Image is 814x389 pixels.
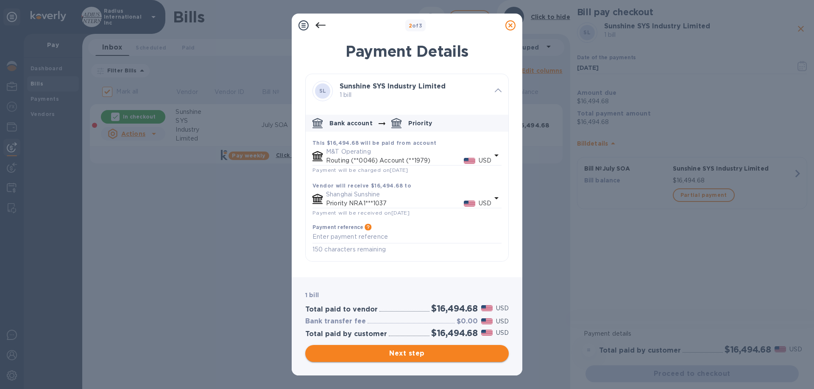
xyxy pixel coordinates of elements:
h3: Total paid to vendor [305,306,378,314]
p: Shanghai Sunshine [326,190,491,199]
b: Vendor will receive $16,494.68 to [312,182,411,189]
div: SLSunshine SYS Industry Limited 1 bill [306,74,508,108]
p: USD [496,328,509,337]
p: USD [479,199,491,208]
p: 150 characters remaining [312,245,502,254]
img: USD [481,330,493,336]
p: USD [496,304,509,313]
p: Priority [408,119,432,127]
h3: Bank transfer fee [305,317,366,326]
div: default-method [306,111,508,261]
b: This $16,494.68 will be paid from account [312,140,436,146]
span: Next step [312,348,502,359]
p: M&T Operating [326,147,491,156]
p: USD [479,156,491,165]
p: USD [496,317,509,326]
h2: $16,494.68 [431,303,478,314]
h3: $0.00 [457,317,478,326]
span: 2 [409,22,412,29]
b: Sunshine SYS Industry Limited [340,82,446,90]
b: SL [319,88,326,94]
span: Payment will be received on [DATE] [312,210,410,216]
button: Next step [305,345,509,362]
h3: Total paid by customer [305,330,387,338]
img: USD [464,201,475,207]
img: USD [464,158,475,164]
p: Bank account [329,119,373,127]
h2: $16,494.68 [431,328,478,338]
h1: Payment Details [305,42,509,60]
p: 1 bill [340,91,488,99]
p: Priority NRA1***1037 [326,199,464,208]
b: of 3 [409,22,423,29]
img: USD [481,318,493,324]
img: USD [481,305,493,311]
b: 1 bill [305,292,319,298]
p: Routing (**0046) Account (**1979) [326,156,464,165]
h3: Payment reference [312,224,363,230]
span: Payment will be charged on [DATE] [312,167,408,173]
